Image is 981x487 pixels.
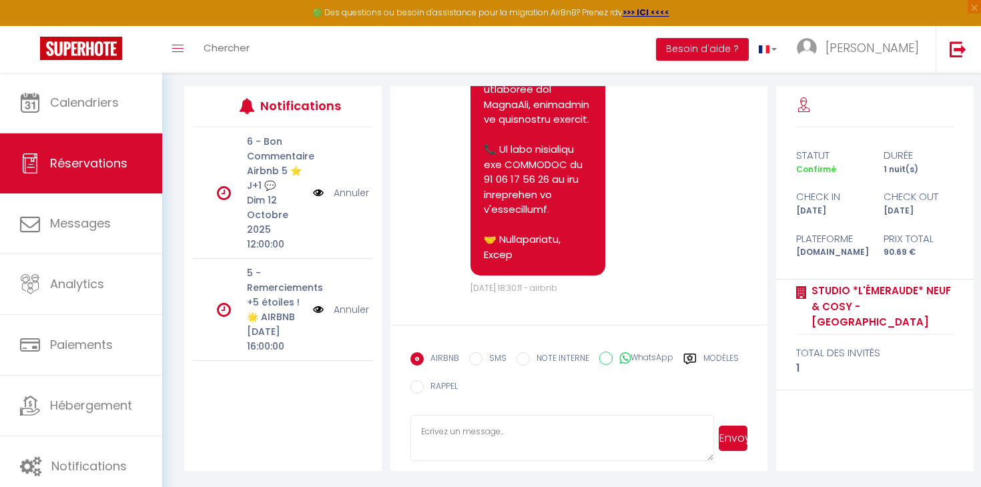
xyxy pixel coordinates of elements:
span: Calendriers [50,94,119,111]
label: NOTE INTERNE [530,352,589,367]
div: check out [875,189,962,205]
div: [DOMAIN_NAME] [787,246,875,259]
div: 1 [796,360,954,376]
a: Annuler [334,185,369,200]
div: 1 nuit(s) [875,163,962,176]
h3: Notifications [260,91,335,121]
p: 6 - Bon Commentaire Airbnb 5 ⭐️ J+1 💬 [247,134,304,193]
div: 90.69 € [875,246,962,259]
p: 5 - Remerciements +5 étoiles ! 🌟 AIRBNB [247,266,304,324]
a: Annuler [334,302,369,317]
p: [DATE] 16:00:00 [247,324,304,354]
div: Prix total [875,231,962,247]
label: AIRBNB [424,352,459,367]
a: >>> ICI <<<< [623,7,669,18]
div: total des invités [796,345,954,361]
div: Plateforme [787,231,875,247]
a: ... [PERSON_NAME] [787,26,936,73]
span: Confirmé [796,163,836,175]
div: durée [875,147,962,163]
div: statut [787,147,875,163]
p: Dim 12 Octobre 2025 12:00:00 [247,193,304,252]
span: Analytics [50,276,104,292]
span: Chercher [204,41,250,55]
span: Paiements [50,336,113,353]
img: logout [950,41,966,57]
img: Super Booking [40,37,122,60]
span: [DATE] 18:30:11 - airbnb [470,282,557,294]
span: Notifications [51,458,127,474]
label: RAPPEL [424,380,458,395]
div: check in [787,189,875,205]
a: Studio *L'émeraude* NEUF & Cosy - [GEOGRAPHIC_DATA] [807,283,954,330]
label: Modèles [703,352,739,369]
img: ... [797,38,817,58]
span: Réservations [50,155,127,171]
label: SMS [482,352,507,367]
img: NO IMAGE [313,185,324,200]
span: Hébergement [50,397,132,414]
div: [DATE] [875,205,962,217]
a: Chercher [194,26,260,73]
div: [DATE] [787,205,875,217]
span: [PERSON_NAME] [826,39,919,56]
img: NO IMAGE [313,302,324,317]
button: Envoyer [719,426,747,451]
label: WhatsApp [613,352,673,366]
button: Besoin d'aide ? [656,38,749,61]
span: Messages [50,215,111,231]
